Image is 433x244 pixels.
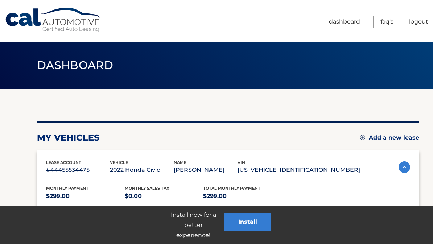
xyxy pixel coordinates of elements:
[399,161,410,173] img: accordion-active.svg
[380,16,393,28] a: FAQ's
[360,135,365,140] img: add.svg
[174,165,238,175] p: [PERSON_NAME]
[329,16,360,28] a: Dashboard
[203,191,282,201] p: $299.00
[37,58,113,72] span: Dashboard
[110,160,128,165] span: vehicle
[5,7,103,33] a: Cal Automotive
[224,213,271,231] button: Install
[125,191,203,201] p: $0.00
[238,160,245,165] span: vin
[46,186,88,191] span: Monthly Payment
[174,160,186,165] span: name
[46,191,125,201] p: $299.00
[110,165,174,175] p: 2022 Honda Civic
[360,134,419,141] a: Add a new lease
[46,165,110,175] p: #44455534475
[37,132,100,143] h2: my vehicles
[409,16,428,28] a: Logout
[162,210,224,240] p: Install now for a better experience!
[203,186,260,191] span: Total Monthly Payment
[125,186,169,191] span: Monthly sales Tax
[46,160,81,165] span: lease account
[238,165,360,175] p: [US_VEHICLE_IDENTIFICATION_NUMBER]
